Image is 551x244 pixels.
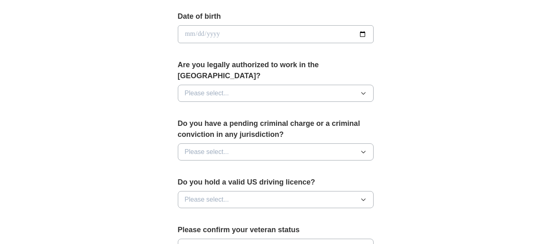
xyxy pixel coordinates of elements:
[178,143,374,160] button: Please select...
[178,191,374,208] button: Please select...
[185,147,229,157] span: Please select...
[178,59,374,81] label: Are you legally authorized to work in the [GEOGRAPHIC_DATA]?
[178,118,374,140] label: Do you have a pending criminal charge or a criminal conviction in any jurisdiction?
[185,195,229,204] span: Please select...
[178,85,374,102] button: Please select...
[178,11,374,22] label: Date of birth
[178,177,374,188] label: Do you hold a valid US driving licence?
[185,88,229,98] span: Please select...
[178,224,374,235] label: Please confirm your veteran status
